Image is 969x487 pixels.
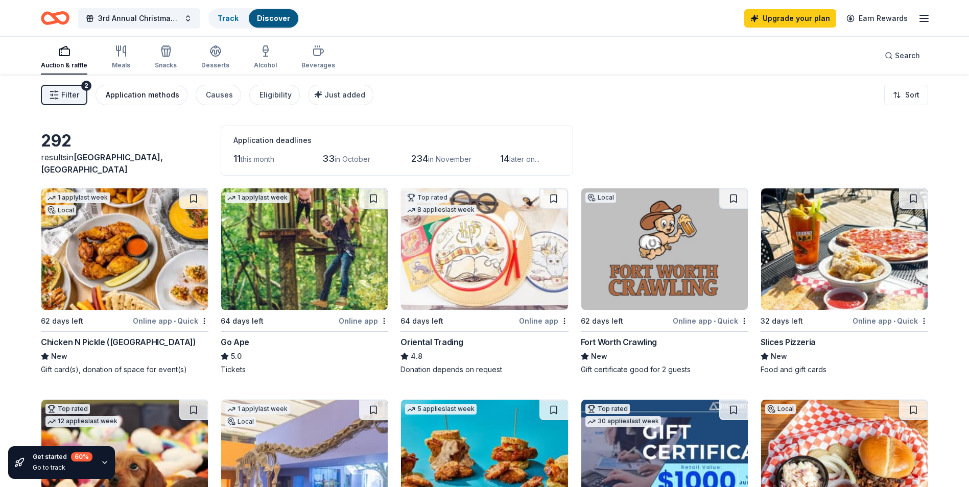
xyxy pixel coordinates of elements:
span: 11 [233,153,241,164]
span: [GEOGRAPHIC_DATA], [GEOGRAPHIC_DATA] [41,152,163,175]
span: New [591,350,607,362]
div: 1 apply last week [225,192,290,203]
div: Go Ape [221,336,249,348]
div: 12 applies last week [45,416,120,427]
span: 14 [500,153,509,164]
div: Go to track [33,464,92,472]
span: this month [241,155,274,163]
span: in [41,152,163,175]
div: Tickets [221,364,388,375]
a: Track [218,14,239,22]
span: 5.0 [231,350,242,362]
div: 8 applies last week [405,205,477,215]
img: Image for Fort Worth Crawling [581,188,748,310]
div: results [41,151,208,176]
button: Filter2 [41,85,87,105]
div: 64 days left [221,315,264,327]
span: later on... [509,155,539,163]
button: Application methods [96,85,187,105]
div: Online app [519,314,569,327]
img: Image for Go Ape [221,188,388,310]
a: Upgrade your plan [744,9,836,28]
button: Meals [112,41,130,75]
a: Image for Go Ape1 applylast week64 days leftOnline appGo Ape5.0Tickets [221,188,388,375]
button: Auction & raffle [41,41,87,75]
button: Causes [196,85,241,105]
div: Online app Quick [853,314,928,327]
button: Desserts [201,41,229,75]
button: Eligibility [249,85,300,105]
span: • [714,317,716,325]
div: 292 [41,131,208,151]
span: New [51,350,67,362]
div: 1 apply last week [225,404,290,415]
div: Top rated [405,192,450,203]
div: Top rated [585,404,630,414]
div: 2 [81,81,91,91]
img: Image for Oriental Trading [401,188,568,310]
img: Image for Slices Pizzeria [761,188,928,310]
div: 5 applies last week [405,404,477,415]
div: Online app Quick [673,314,748,327]
span: 33 [322,153,335,164]
button: Beverages [301,41,335,75]
div: Slices Pizzeria [761,336,816,348]
button: Search [877,45,928,66]
a: Image for Slices Pizzeria32 days leftOnline app•QuickSlices PizzeriaNewFood and gift cards [761,188,928,375]
div: Oriental Trading [400,336,463,348]
img: Image for Chicken N Pickle (Grand Prairie) [41,188,208,310]
span: 3rd Annual Christmas Giveaway [98,12,180,25]
div: Desserts [201,61,229,69]
div: Eligibility [259,89,292,101]
button: Snacks [155,41,177,75]
div: Application deadlines [233,134,560,147]
div: Local [585,192,616,203]
div: 30 applies last week [585,416,661,427]
span: in November [428,155,471,163]
a: Image for Chicken N Pickle (Grand Prairie)1 applylast weekLocal62 days leftOnline app•QuickChicke... [41,188,208,375]
div: Get started [33,452,92,461]
button: Alcohol [254,41,277,75]
span: in October [335,155,370,163]
div: Online app Quick [133,314,208,327]
div: 62 days left [41,315,83,327]
div: Meals [112,61,130,69]
div: Local [225,417,256,427]
div: 64 days left [400,315,443,327]
span: 4.8 [411,350,422,362]
button: TrackDiscover [208,8,299,29]
span: Search [895,50,920,62]
div: Local [45,205,76,215]
div: Causes [206,89,233,101]
div: Local [765,404,796,414]
button: Just added [308,85,373,105]
span: Filter [61,89,79,101]
div: 60 % [71,452,92,461]
div: Online app [339,314,388,327]
button: 3rd Annual Christmas Giveaway [78,8,200,29]
div: Top rated [45,404,90,414]
button: Sort [884,85,928,105]
span: Just added [324,90,365,99]
a: Home [41,6,69,30]
div: Auction & raffle [41,61,87,69]
div: Gift certificate good for 2 guests [581,364,748,375]
div: Fort Worth Crawling [581,336,657,348]
span: Sort [905,89,919,101]
div: 1 apply last week [45,192,110,203]
a: Image for Oriental TradingTop rated8 applieslast week64 days leftOnline appOriental Trading4.8Don... [400,188,568,375]
div: Donation depends on request [400,364,568,375]
div: Gift card(s), donation of space for event(s) [41,364,208,375]
div: Beverages [301,61,335,69]
div: Food and gift cards [761,364,928,375]
a: Image for Fort Worth CrawlingLocal62 days leftOnline app•QuickFort Worth CrawlingNewGift certific... [581,188,748,375]
div: Application methods [106,89,179,101]
a: Discover [257,14,290,22]
div: Snacks [155,61,177,69]
span: 234 [411,153,428,164]
div: 32 days left [761,315,803,327]
span: • [174,317,176,325]
div: 62 days left [581,315,623,327]
a: Earn Rewards [840,9,914,28]
span: • [893,317,895,325]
